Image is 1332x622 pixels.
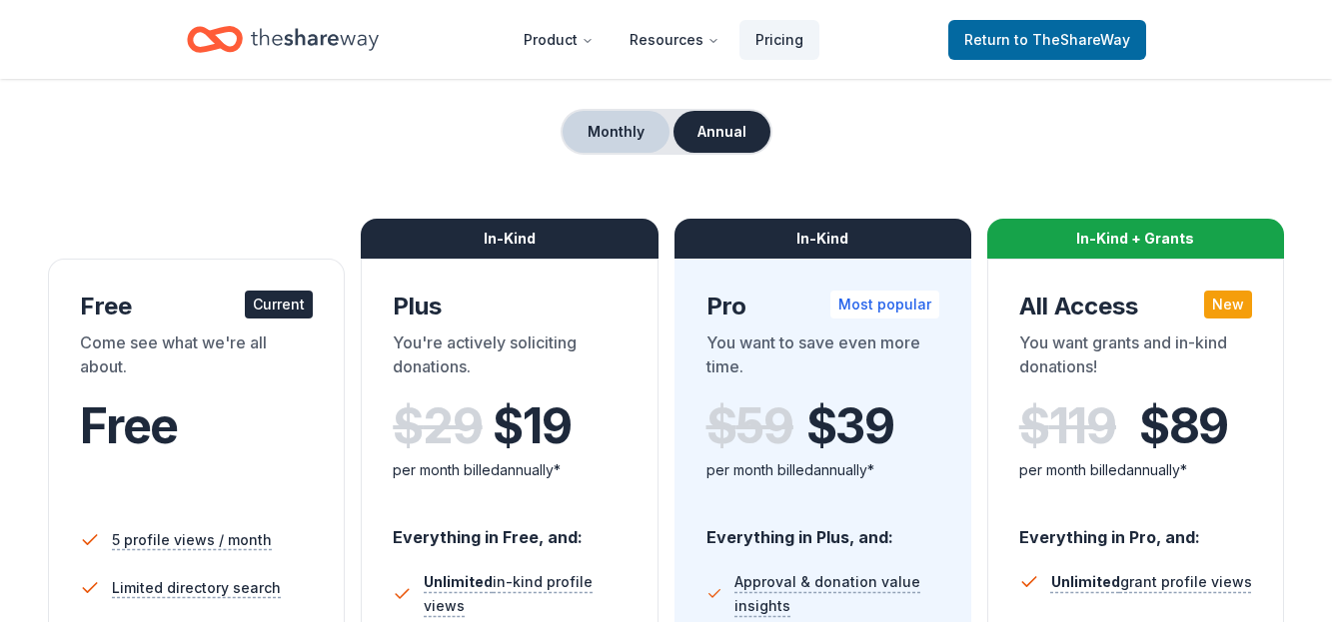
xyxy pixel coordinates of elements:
div: Most popular [830,291,939,318]
span: $ 19 [493,398,571,454]
a: Home [187,16,379,63]
div: Come see what we're all about. [80,330,313,386]
span: $ 89 [1139,398,1228,454]
div: Everything in Free, and: [393,508,626,550]
span: Limited directory search [112,576,281,600]
div: Current [245,291,313,318]
span: Return [964,28,1130,52]
button: Product [508,20,610,60]
div: In-Kind [674,219,971,259]
div: You want to save even more time. [706,330,939,386]
span: in-kind profile views [424,573,593,614]
a: Pricing [739,20,819,60]
span: $ 39 [806,398,894,454]
div: Plus [393,291,626,322]
div: Free [80,291,313,322]
span: Approval & donation value insights [734,570,939,618]
button: Resources [614,20,735,60]
nav: Main [508,16,819,63]
div: Everything in Pro, and: [1019,508,1252,550]
button: Annual [673,111,770,153]
div: per month billed annually* [393,458,626,482]
span: Unlimited [424,573,493,590]
div: In-Kind [361,219,658,259]
button: Monthly [563,111,669,153]
div: per month billed annually* [1019,458,1252,482]
span: Unlimited [1051,573,1120,590]
span: grant profile views [1051,573,1252,590]
div: Pro [706,291,939,322]
div: New [1204,291,1252,318]
div: per month billed annually* [706,458,939,482]
div: You're actively soliciting donations. [393,330,626,386]
div: All Access [1019,291,1252,322]
a: Returnto TheShareWay [948,20,1146,60]
div: Everything in Plus, and: [706,508,939,550]
div: In-Kind + Grants [987,219,1284,259]
div: You want grants and in-kind donations! [1019,330,1252,386]
span: to TheShareWay [1014,31,1130,48]
span: 5 profile views / month [112,528,272,552]
span: Free [80,396,178,455]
